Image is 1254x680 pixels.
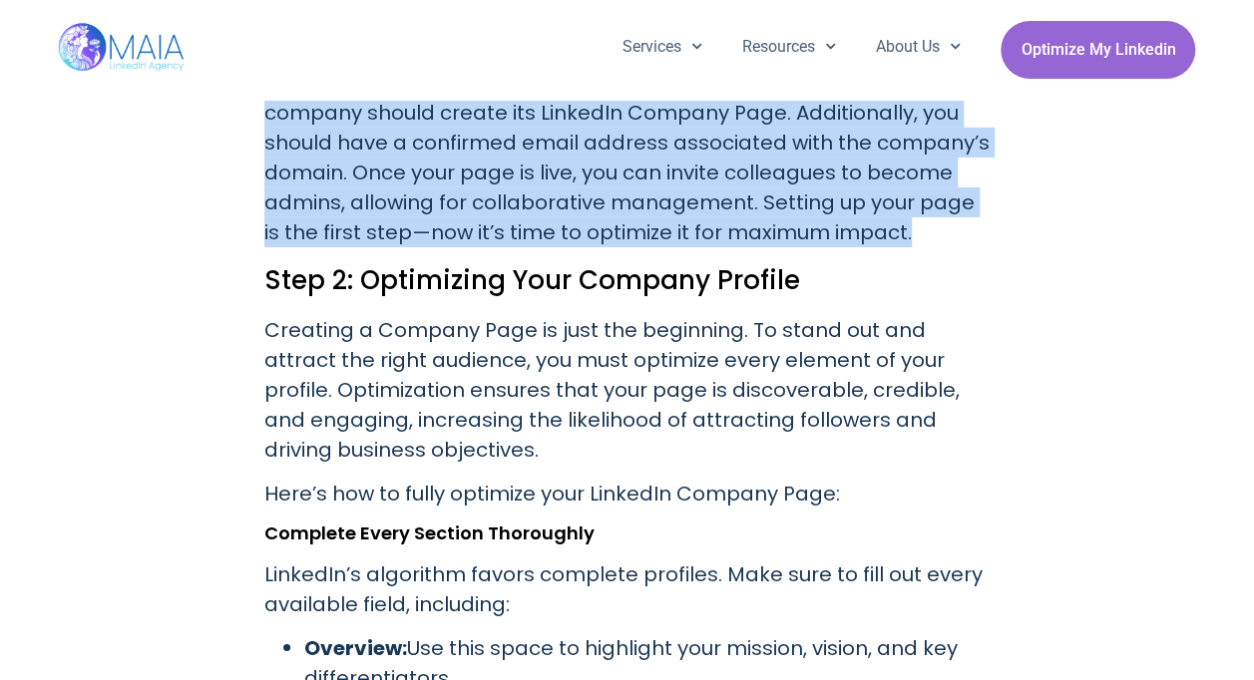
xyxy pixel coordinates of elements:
a: Services [603,21,722,73]
p: Creating a Company Page is just the beginning. To stand out and attract the right audience, you m... [264,315,991,465]
h2: Step 2: Optimizing Your Company Profile [264,261,991,299]
p: Here’s how to fully optimize your LinkedIn Company Page: [264,479,991,509]
p: LinkedIn’s algorithm favors complete profiles. Make sure to fill out every available field, inclu... [264,559,991,619]
a: Resources [722,21,856,73]
nav: Menu [603,21,982,73]
p: It’s important to note that only authorized representatives of a company should create its Linked... [264,68,991,247]
strong: Overview: [304,634,407,662]
h3: Complete Every Section Thoroughly [264,523,991,543]
span: Optimize My Linkedin [1021,31,1175,69]
a: About Us [856,21,981,73]
a: Optimize My Linkedin [1001,21,1195,79]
